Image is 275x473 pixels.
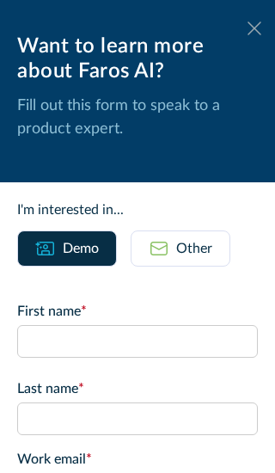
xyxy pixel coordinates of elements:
label: Work email [17,449,258,470]
div: Want to learn more about Faros AI? [17,34,258,84]
label: First name [17,301,258,322]
label: Last name [17,378,258,399]
div: I'm interested in... [17,200,258,220]
div: Other [176,238,212,259]
p: Fill out this form to speak to a product expert. [17,95,258,141]
div: Demo [63,238,99,259]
